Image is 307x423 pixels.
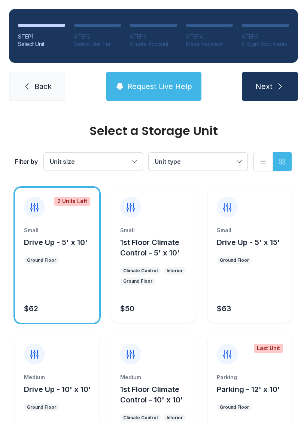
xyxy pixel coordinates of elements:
[217,238,280,247] span: Drive Up - 5' x 15'
[242,33,289,40] div: STEP 5
[123,415,158,421] div: Climate Control
[24,374,90,381] div: Medium
[186,33,233,40] div: STEP 4
[120,384,192,405] button: 1st Floor Climate Control - 10' x 10'
[130,40,177,48] div: Create Account
[24,227,90,234] div: Small
[220,257,249,263] div: Ground Floor
[24,237,88,248] button: Drive Up - 5' x 10'
[220,404,249,410] div: Ground Floor
[123,278,152,284] div: Ground Floor
[217,385,280,394] span: Parking - 12' x 10'
[254,344,283,353] div: Last Unit
[123,268,158,274] div: Climate Control
[18,40,65,48] div: Select Unit
[255,81,273,92] span: Next
[155,158,181,165] span: Unit type
[74,40,121,48] div: Select Unit Tier
[217,227,283,234] div: Small
[120,303,134,314] div: $50
[44,153,143,171] button: Unit size
[24,385,91,394] span: Drive Up - 10' x 10'
[120,227,186,234] div: Small
[186,40,233,48] div: Make Payment
[15,157,38,166] div: Filter by
[127,81,192,92] span: Request Live Help
[120,385,183,404] span: 1st Floor Climate Control - 10' x 10'
[27,257,56,263] div: Ground Floor
[27,404,56,410] div: Ground Floor
[74,33,121,40] div: STEP 2
[217,237,280,248] button: Drive Up - 5' x 15'
[120,238,180,257] span: 1st Floor Climate Control - 5' x 10'
[149,153,247,171] button: Unit type
[217,374,283,381] div: Parking
[242,40,289,48] div: E-Sign Documents
[50,158,75,165] span: Unit size
[167,415,183,421] div: Interior
[167,268,183,274] div: Interior
[24,238,88,247] span: Drive Up - 5' x 10'
[120,237,192,258] button: 1st Floor Climate Control - 5' x 10'
[54,197,90,206] div: 2 Units Left
[130,33,177,40] div: STEP 3
[24,303,38,314] div: $62
[217,303,231,314] div: $63
[18,33,65,40] div: STEP 1
[15,125,292,137] div: Select a Storage Unit
[24,384,91,395] button: Drive Up - 10' x 10'
[34,81,52,92] span: Back
[217,384,280,395] button: Parking - 12' x 10'
[120,374,186,381] div: Medium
